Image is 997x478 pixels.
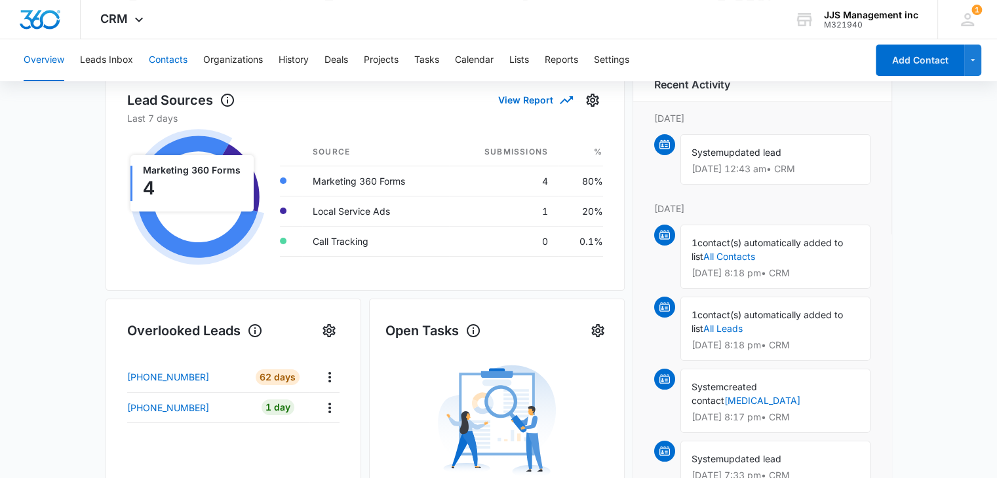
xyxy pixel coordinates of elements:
h1: Overlooked Leads [127,321,263,340]
button: Projects [364,39,399,81]
a: [MEDICAL_DATA] [724,395,800,406]
button: Deals [324,39,348,81]
p: [DATE] 12:43 am • CRM [692,164,859,174]
span: contact(s) automatically added to list [692,237,843,262]
span: updated lead [724,147,781,158]
td: 0.1% [558,226,602,256]
td: Marketing 360 Forms [302,166,449,196]
td: Call Tracking [302,226,449,256]
button: Calendar [455,39,494,81]
span: 1 [971,5,982,15]
h1: Lead Sources [127,90,235,110]
th: Submissions [449,138,558,166]
button: Actions [319,397,340,418]
button: Settings [594,39,629,81]
button: Contacts [149,39,187,81]
a: [PHONE_NUMBER] [127,401,246,414]
div: notifications count [971,5,982,15]
span: 1 [692,237,697,248]
button: Settings [319,320,340,341]
span: System [692,453,724,464]
p: [DATE] [654,111,870,125]
button: Overview [24,39,64,81]
h6: Recent Activity [654,77,730,92]
p: [DATE] 8:17 pm • CRM [692,413,859,422]
div: account id [824,20,918,29]
button: Settings [587,320,608,341]
button: Settings [582,90,603,111]
span: created contact [692,381,757,406]
a: All Leads [703,323,743,334]
h1: Open Tasks [385,321,481,340]
a: [PHONE_NUMBER] [127,370,246,384]
button: Actions [319,367,340,387]
th: Source [302,138,449,166]
button: Lists [509,39,529,81]
span: 1 [692,309,697,320]
td: 20% [558,196,602,226]
td: 0 [449,226,558,256]
span: updated lead [724,453,781,464]
div: 62 Days [256,369,300,385]
button: Add Contact [876,45,964,76]
button: Reports [545,39,578,81]
p: [DATE] 8:18 pm • CRM [692,340,859,350]
p: [DATE] 8:18 pm • CRM [692,268,859,278]
button: History [279,39,309,81]
button: Leads Inbox [80,39,133,81]
span: CRM [100,12,128,26]
button: Tasks [414,39,439,81]
span: System [692,147,724,158]
td: Local Service Ads [302,196,449,226]
div: 1 Day [262,399,294,415]
p: Last 7 days [127,111,603,125]
td: 1 [449,196,558,226]
td: 4 [449,166,558,196]
td: 80% [558,166,602,196]
p: [PHONE_NUMBER] [127,370,209,384]
a: All Contacts [703,251,755,262]
p: [PHONE_NUMBER] [127,401,209,414]
th: % [558,138,602,166]
button: Organizations [203,39,263,81]
span: System [692,381,724,392]
p: [DATE] [654,202,870,215]
span: contact(s) automatically added to list [692,309,843,334]
button: View Report [498,88,572,111]
div: account name [824,10,918,20]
